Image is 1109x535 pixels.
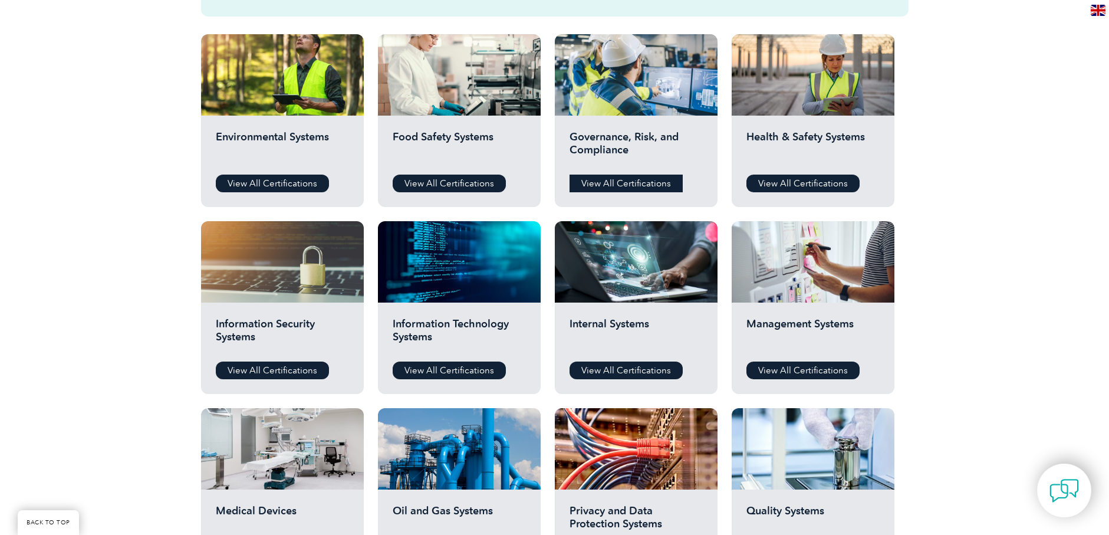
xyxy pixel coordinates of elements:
[746,317,880,353] h2: Management Systems
[570,175,683,192] a: View All Certifications
[216,130,349,166] h2: Environmental Systems
[393,362,506,379] a: View All Certifications
[570,130,703,166] h2: Governance, Risk, and Compliance
[746,362,860,379] a: View All Certifications
[216,317,349,353] h2: Information Security Systems
[18,510,79,535] a: BACK TO TOP
[570,362,683,379] a: View All Certifications
[393,175,506,192] a: View All Certifications
[746,175,860,192] a: View All Certifications
[570,317,703,353] h2: Internal Systems
[1049,476,1079,506] img: contact-chat.png
[216,362,329,379] a: View All Certifications
[1091,5,1105,16] img: en
[393,317,526,353] h2: Information Technology Systems
[393,130,526,166] h2: Food Safety Systems
[746,130,880,166] h2: Health & Safety Systems
[216,175,329,192] a: View All Certifications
